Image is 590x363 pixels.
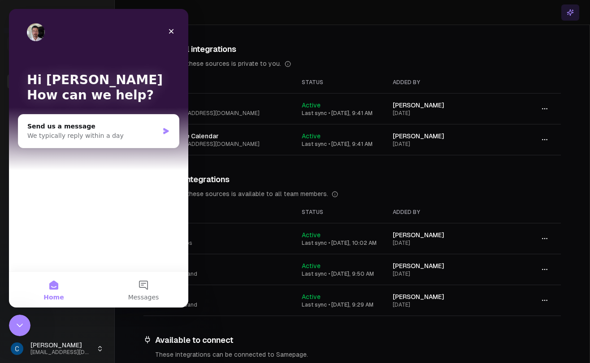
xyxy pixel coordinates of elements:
[302,110,378,117] div: Last sync • [DATE], 9:41 AM
[393,293,444,300] span: [PERSON_NAME]
[155,189,561,198] div: Data from these sources is available to all team members.
[143,173,561,186] h3: Shared integrations
[393,132,444,140] span: [PERSON_NAME]
[393,301,499,308] div: [DATE]
[151,79,287,86] div: Name
[302,301,378,308] div: Last sync • [DATE], 9:29 AM
[155,59,561,68] div: Data from these sources is private to you.
[119,285,150,291] span: Messages
[167,110,260,117] span: [EMAIL_ADDRESS][DOMAIN_NAME]
[302,293,321,300] span: Active
[18,14,36,32] img: Profile image for Paul
[393,231,444,239] span: [PERSON_NAME]
[154,14,170,30] div: Close
[9,9,188,307] iframe: Intercom live chat
[302,132,321,140] span: Active
[18,79,161,94] p: How can we help?
[393,102,444,109] span: [PERSON_NAME]
[155,350,561,359] div: These integrations can be connected to Samepage.
[143,334,561,346] h3: Available to connect
[9,315,30,336] iframe: Intercom live chat
[393,239,499,247] div: [DATE]
[302,262,321,269] span: Active
[7,96,107,110] div: Streams
[393,79,499,86] div: Added by
[302,270,378,278] div: Last sync • [DATE], 9:50 AM
[18,122,150,132] div: We typically reply within a day
[167,132,260,141] span: Google Calendar
[143,43,561,56] h3: Personal integrations
[302,209,378,216] div: Status
[18,64,161,79] p: Hi [PERSON_NAME]
[167,141,260,148] span: [EMAIL_ADDRESS][DOMAIN_NAME]
[30,349,93,356] span: [EMAIL_ADDRESS][DOMAIN_NAME]
[302,79,378,86] div: Status
[30,342,93,350] span: [PERSON_NAME]
[7,58,107,73] a: Daily Signal
[302,102,321,109] span: Active
[302,141,378,148] div: Last sync • [DATE], 9:41 AM
[393,110,499,117] div: [DATE]
[18,113,150,122] div: Send us a message
[167,101,260,110] span: Gmail
[7,74,107,89] a: Integrations
[7,37,107,51] button: Ask AI...⌘+K
[140,8,177,17] h1: Integrations
[393,270,499,278] div: [DATE]
[393,262,444,269] span: [PERSON_NAME]
[9,105,170,139] div: Send us a messageWe typically reply within a day
[11,342,23,355] img: ebbb682b-1678-4270-8b82-ba5af1abd3d0_image
[151,209,287,216] div: Name
[393,141,499,148] div: [DATE]
[302,231,321,239] span: Active
[393,209,499,216] div: Added by
[7,338,107,359] button: [PERSON_NAME][EMAIL_ADDRESS][DOMAIN_NAME]
[90,263,179,299] button: Messages
[7,110,107,124] a: Release Notes
[302,239,378,247] div: Last sync • [DATE], 10:02 AM
[35,285,55,291] span: Home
